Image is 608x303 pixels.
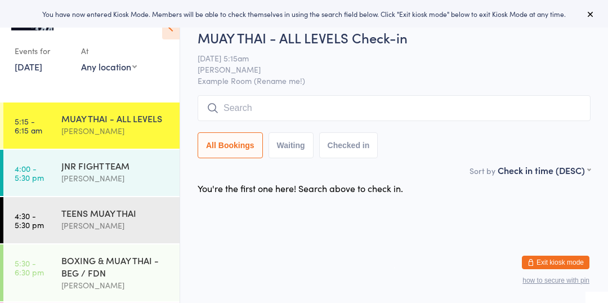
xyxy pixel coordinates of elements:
[61,159,170,172] div: JNR FIGHT TEAM
[522,256,589,269] button: Exit kiosk mode
[198,28,591,47] h2: MUAY THAI - ALL LEVELS Check-in
[15,117,42,135] time: 5:15 - 6:15 am
[15,164,44,182] time: 4:00 - 5:30 pm
[498,164,591,176] div: Check in time (DESC)
[81,42,137,60] div: At
[61,254,170,279] div: BOXING & MUAY THAI - BEG / FDN
[61,279,170,292] div: [PERSON_NAME]
[61,124,170,137] div: [PERSON_NAME]
[198,132,263,158] button: All Bookings
[15,259,44,277] time: 5:30 - 6:30 pm
[522,277,589,284] button: how to secure with pin
[3,150,180,196] a: 4:00 -5:30 pmJNR FIGHT TEAM[PERSON_NAME]
[198,64,573,75] span: [PERSON_NAME]
[61,219,170,232] div: [PERSON_NAME]
[61,172,170,185] div: [PERSON_NAME]
[61,112,170,124] div: MUAY THAI - ALL LEVELS
[15,211,44,229] time: 4:30 - 5:30 pm
[198,75,591,86] span: Example Room (Rename me!)
[18,9,590,19] div: You have now entered Kiosk Mode. Members will be able to check themselves in using the search fie...
[15,42,70,60] div: Events for
[3,103,180,149] a: 5:15 -6:15 amMUAY THAI - ALL LEVELS[PERSON_NAME]
[81,60,137,73] div: Any location
[269,132,314,158] button: Waiting
[3,197,180,243] a: 4:30 -5:30 pmTEENS MUAY THAI[PERSON_NAME]
[15,60,42,73] a: [DATE]
[3,244,180,301] a: 5:30 -6:30 pmBOXING & MUAY THAI - BEG / FDN[PERSON_NAME]
[319,132,378,158] button: Checked in
[198,52,573,64] span: [DATE] 5:15am
[61,207,170,219] div: TEENS MUAY THAI
[470,165,495,176] label: Sort by
[198,95,591,121] input: Search
[198,182,403,194] div: You're the first one here! Search above to check in.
